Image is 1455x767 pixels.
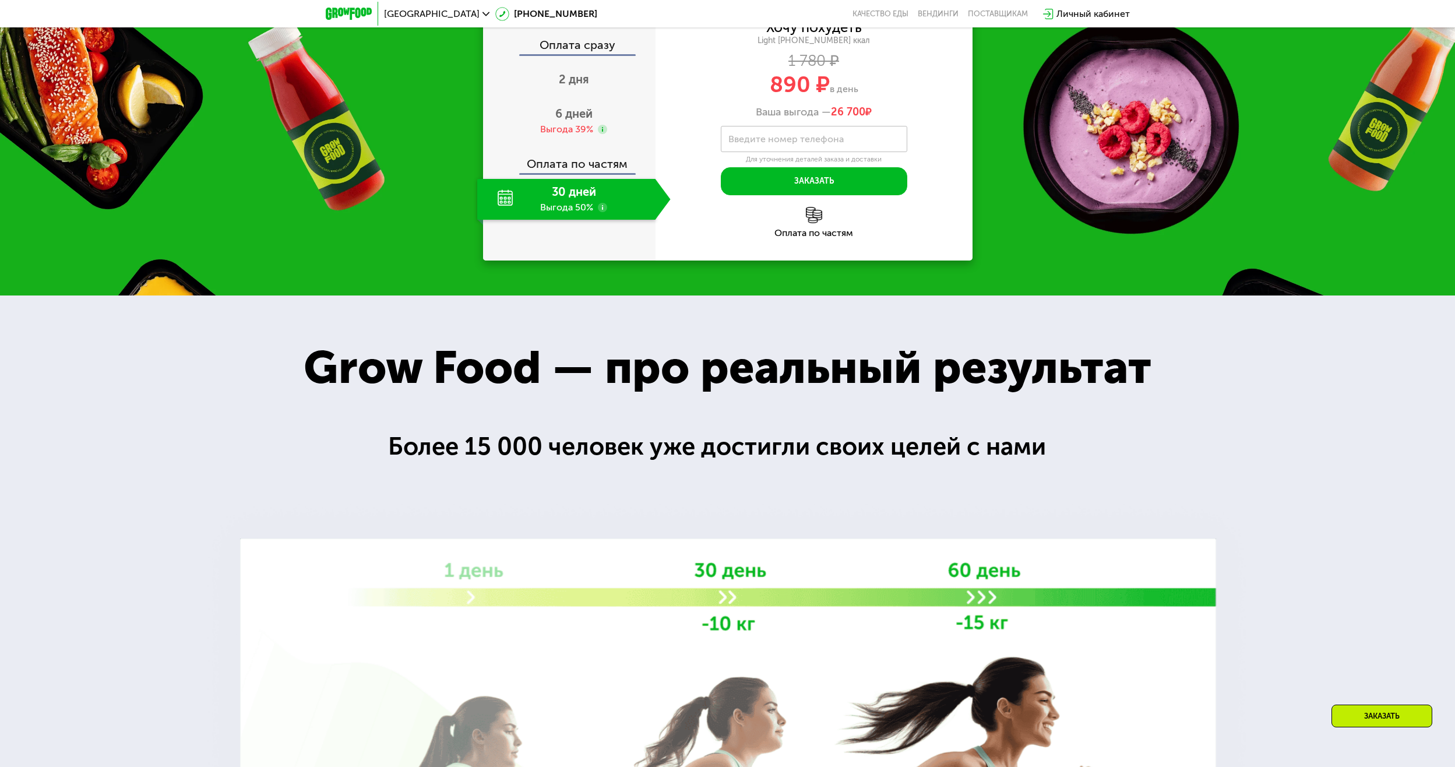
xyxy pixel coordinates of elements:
div: Хочу похудеть [766,21,862,34]
div: поставщикам [968,9,1028,19]
a: [PHONE_NUMBER] [495,7,597,21]
div: Заказать [1331,705,1432,727]
img: l6xcnZfty9opOoJh.png [806,207,822,223]
span: 890 ₽ [770,71,830,98]
span: ₽ [831,106,872,119]
div: Grow Food — про реальный результат [269,333,1186,403]
span: в день [830,83,858,94]
div: Ваша выгода — [656,106,973,119]
span: 6 дней [555,107,593,121]
div: Личный кабинет [1056,7,1130,21]
div: Оплата по частям [484,146,656,173]
div: Оплата сразу [484,39,656,54]
div: Более 15 000 человек уже достигли своих целей с нами [388,428,1067,466]
button: Заказать [721,167,907,195]
span: 2 дня [559,72,589,86]
a: Вендинги [918,9,959,19]
div: Оплата по частям [656,228,973,238]
div: Для уточнения деталей заказа и доставки [721,155,907,164]
div: Light [PHONE_NUMBER] ккал [656,36,973,46]
span: 26 700 [831,105,865,118]
a: Качество еды [852,9,908,19]
label: Введите номер телефона [728,136,844,142]
span: [GEOGRAPHIC_DATA] [384,9,480,19]
div: Выгода 39% [540,123,593,136]
div: 1 780 ₽ [656,55,973,68]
